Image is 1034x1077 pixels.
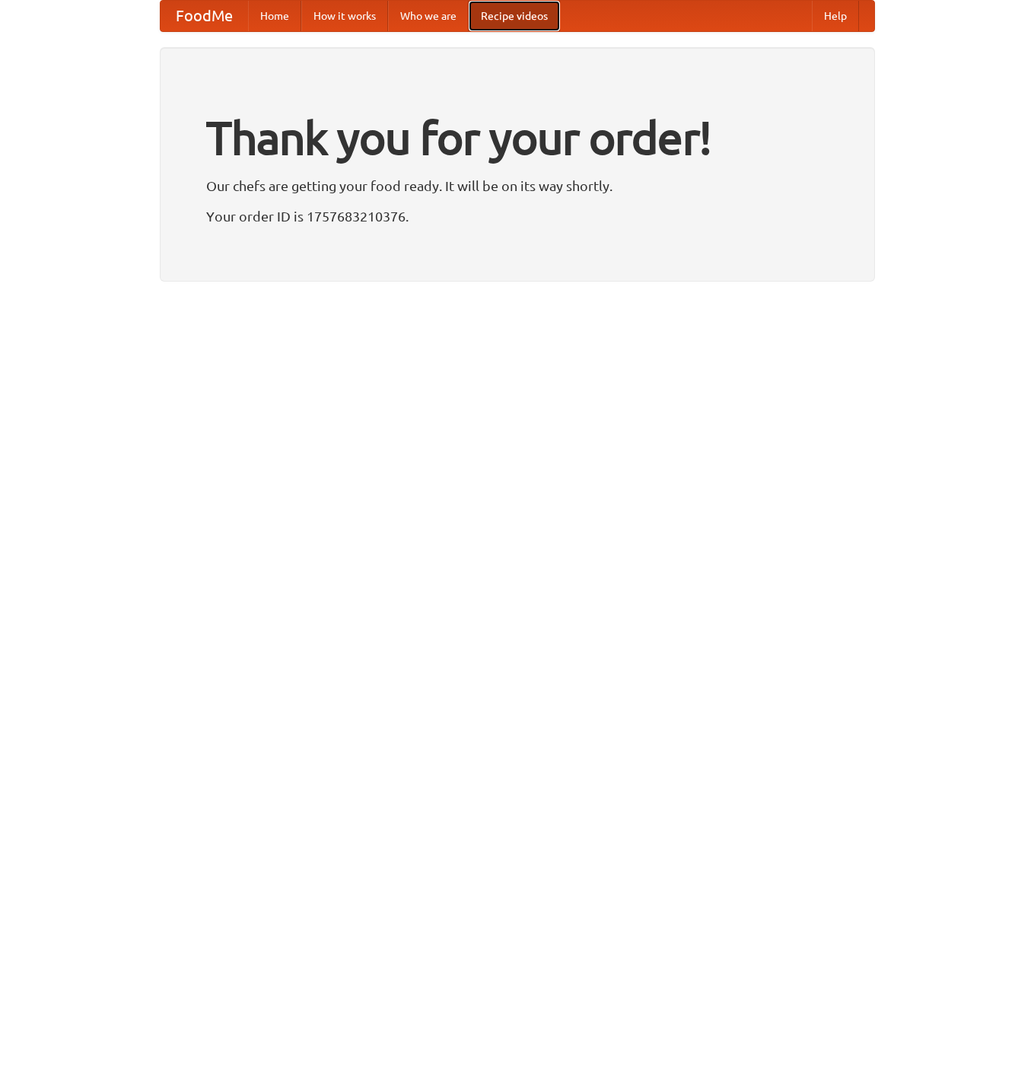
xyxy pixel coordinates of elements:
[248,1,301,31] a: Home
[206,101,829,174] h1: Thank you for your order!
[812,1,859,31] a: Help
[469,1,560,31] a: Recipe videos
[161,1,248,31] a: FoodMe
[388,1,469,31] a: Who we are
[206,174,829,197] p: Our chefs are getting your food ready. It will be on its way shortly.
[206,205,829,228] p: Your order ID is 1757683210376.
[301,1,388,31] a: How it works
